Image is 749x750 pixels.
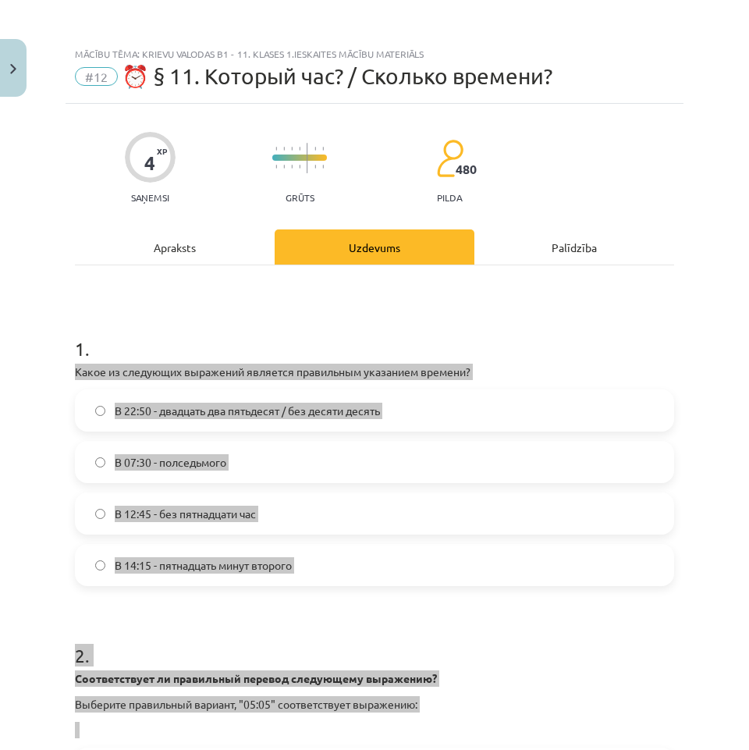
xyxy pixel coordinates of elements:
[436,139,463,178] img: students-c634bb4e5e11cddfef0936a35e636f08e4e9abd3cc4e673bd6f9a4125e45ecb1.svg
[75,364,674,380] p: Какое из следующих выражений является правильным указанием времени?
[144,152,155,174] div: 4
[291,165,293,169] img: icon-short-line-57e1e144782c952c97e751825c79c345078a6d821885a25fce030b3d8c18986b.svg
[275,165,277,169] img: icon-short-line-57e1e144782c952c97e751825c79c345078a6d821885a25fce030b3d8c18986b.svg
[95,560,105,570] input: В 14:15 - пятнадцать минут второго
[115,454,226,471] span: В 07:30 - полседьмого
[157,147,167,155] span: XP
[322,147,324,151] img: icon-short-line-57e1e144782c952c97e751825c79c345078a6d821885a25fce030b3d8c18986b.svg
[10,64,16,74] img: icon-close-lesson-0947bae3869378f0d4975bcd49f059093ad1ed9edebbc8119c70593378902aed.svg
[75,311,674,359] h1: 1 .
[75,671,437,685] strong: Соответствует ли правильный перевод следующему выражению?
[75,229,275,265] div: Apraksts
[283,147,285,151] img: icon-short-line-57e1e144782c952c97e751825c79c345078a6d821885a25fce030b3d8c18986b.svg
[314,147,316,151] img: icon-short-line-57e1e144782c952c97e751825c79c345078a6d821885a25fce030b3d8c18986b.svg
[474,229,674,265] div: Palīdzība
[75,48,674,59] div: Mācību tēma: Krievu valodas b1 - 11. klases 1.ieskaites mācību materiāls
[75,696,674,713] p: Выберите правильный вариант, "05:05" соответствует выражению:
[95,457,105,467] input: В 07:30 - полседьмого
[286,192,314,203] p: Grūts
[291,147,293,151] img: icon-short-line-57e1e144782c952c97e751825c79c345078a6d821885a25fce030b3d8c18986b.svg
[75,617,674,666] h1: 2 .
[95,406,105,416] input: В 22:50 - двадцать два пятьдесят / без десяти десять
[283,165,285,169] img: icon-short-line-57e1e144782c952c97e751825c79c345078a6d821885a25fce030b3d8c18986b.svg
[275,147,277,151] img: icon-short-line-57e1e144782c952c97e751825c79c345078a6d821885a25fce030b3d8c18986b.svg
[122,63,552,89] span: ⏰ § 11. Который час? / Сколько времени?
[314,165,316,169] img: icon-short-line-57e1e144782c952c97e751825c79c345078a6d821885a25fce030b3d8c18986b.svg
[299,147,300,151] img: icon-short-line-57e1e144782c952c97e751825c79c345078a6d821885a25fce030b3d8c18986b.svg
[322,165,324,169] img: icon-short-line-57e1e144782c952c97e751825c79c345078a6d821885a25fce030b3d8c18986b.svg
[95,509,105,519] input: В 12:45 - без пятнадцати час
[299,165,300,169] img: icon-short-line-57e1e144782c952c97e751825c79c345078a6d821885a25fce030b3d8c18986b.svg
[115,557,292,574] span: В 14:15 - пятнадцать минут второго
[456,162,477,176] span: 480
[275,229,474,265] div: Uzdevums
[125,192,176,203] p: Saņemsi
[115,403,380,419] span: В 22:50 - двадцать два пятьдесят / без десяти десять
[75,67,118,86] span: #12
[437,192,462,203] p: pilda
[307,143,308,173] img: icon-long-line-d9ea69661e0d244f92f715978eff75569469978d946b2353a9bb055b3ed8787d.svg
[115,506,256,522] span: В 12:45 - без пятнадцати час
